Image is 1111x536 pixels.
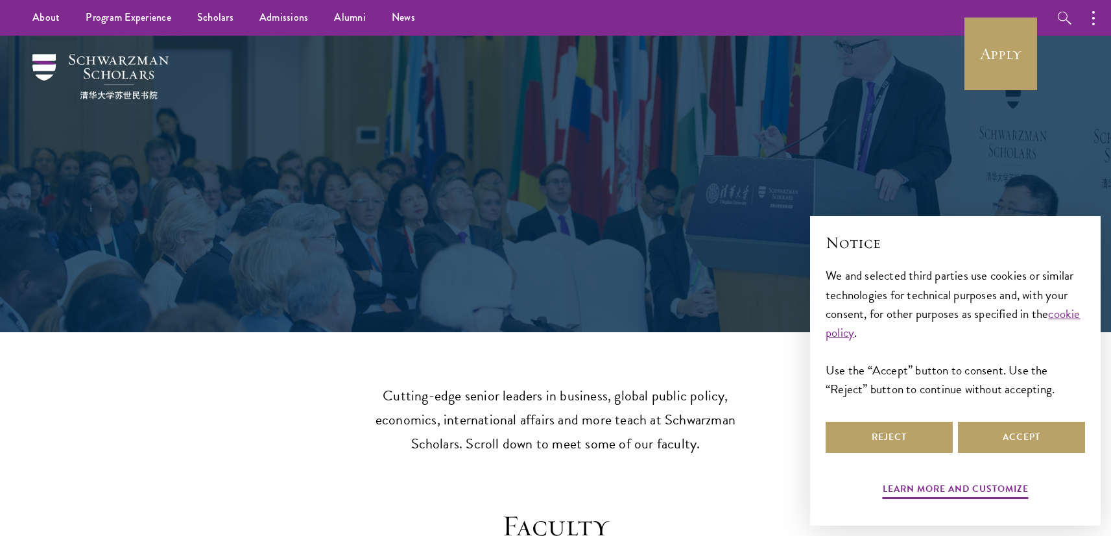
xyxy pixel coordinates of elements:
[32,54,169,99] img: Schwarzman Scholars
[826,304,1081,342] a: cookie policy
[826,232,1085,254] h2: Notice
[958,422,1085,453] button: Accept
[826,422,953,453] button: Reject
[964,18,1037,90] a: Apply
[883,481,1029,501] button: Learn more and customize
[371,384,741,456] p: Cutting-edge senior leaders in business, global public policy, economics, international affairs a...
[826,266,1085,398] div: We and selected third parties use cookies or similar technologies for technical purposes and, wit...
